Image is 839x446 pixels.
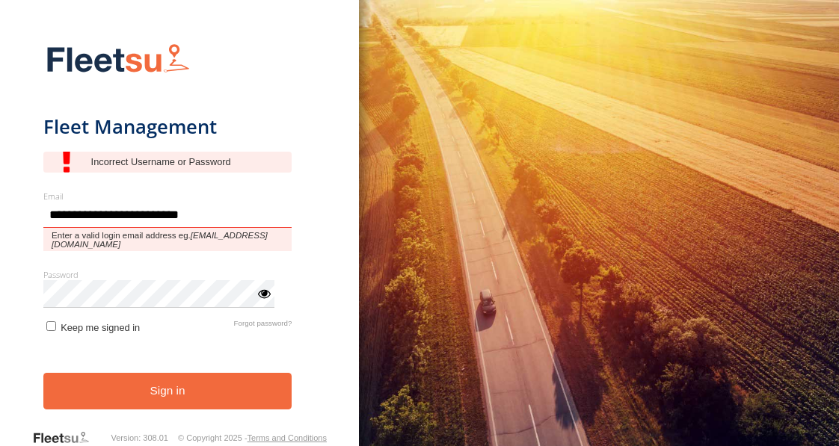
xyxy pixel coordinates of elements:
[43,34,316,433] form: main
[32,430,101,445] a: Visit our Website
[43,191,292,202] label: Email
[178,433,327,442] div: © Copyright 2025 -
[111,433,168,442] div: Version: 308.01
[43,40,193,78] img: Fleetsu
[43,228,292,251] span: Enter a valid login email address eg.
[43,269,292,280] label: Password
[43,373,292,409] button: Sign in
[61,322,140,333] span: Keep me signed in
[256,285,271,300] div: ViewPassword
[248,433,327,442] a: Terms and Conditions
[52,231,268,249] em: [EMAIL_ADDRESS][DOMAIN_NAME]
[46,321,56,331] input: Keep me signed in
[43,114,292,139] h1: Fleet Management
[234,319,292,333] a: Forgot password?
